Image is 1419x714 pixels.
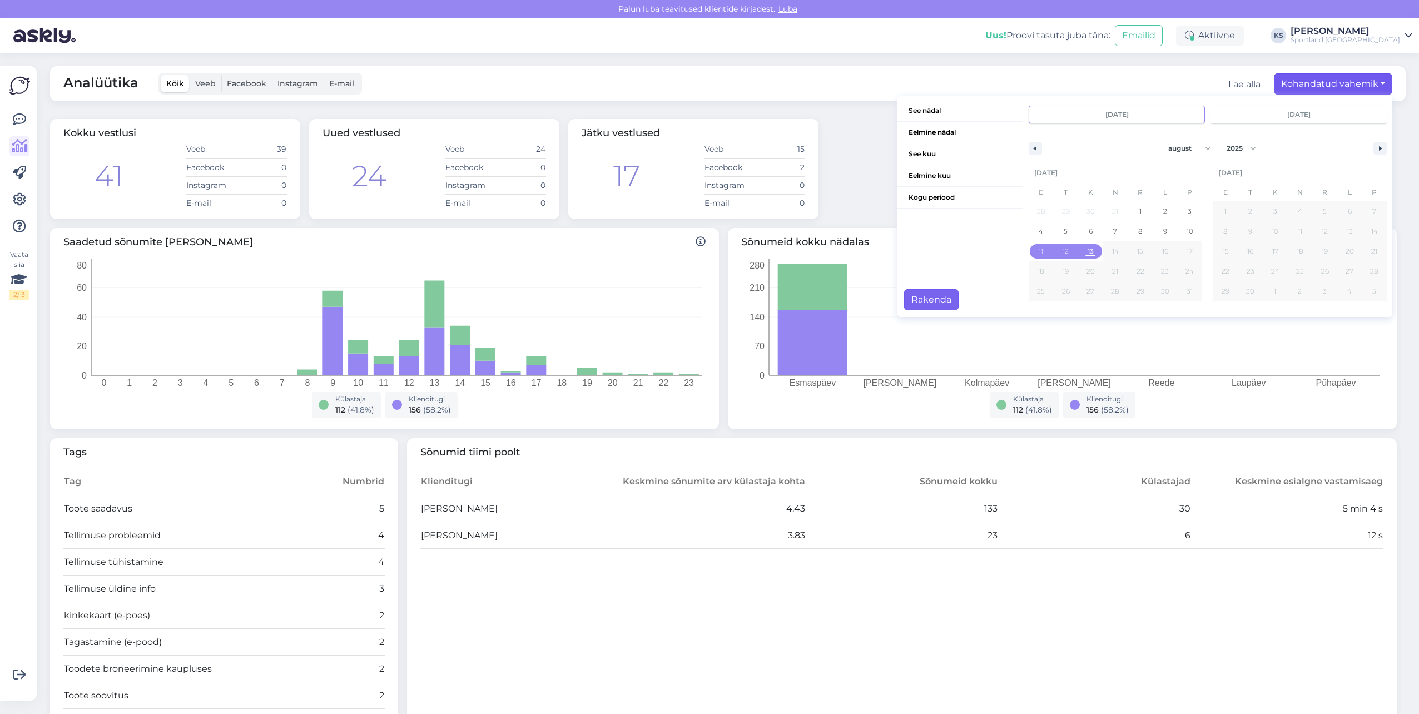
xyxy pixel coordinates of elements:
button: 15 [1128,241,1153,261]
span: 23 [1247,261,1254,281]
tspan: 0 [82,370,87,380]
span: 25 [1296,261,1304,281]
td: 2 [304,682,384,709]
div: Aktiivne [1176,26,1244,46]
span: 20 [1086,261,1095,281]
span: 9 [1163,221,1167,241]
td: Facebook [445,158,495,176]
button: 1 [1128,201,1153,221]
button: 24 [1177,261,1202,281]
span: 156 [1086,405,1099,415]
th: Numbrid [304,469,384,495]
tspan: 20 [608,378,618,388]
span: L [1337,184,1362,201]
span: Eelmine nädal [897,122,1023,143]
button: 3 [1263,201,1288,221]
button: 29 [1213,281,1238,301]
span: 21 [1371,241,1377,261]
span: 27 [1086,281,1094,301]
th: Tag [63,469,304,495]
span: Kõik [166,78,184,88]
span: 7 [1372,201,1376,221]
button: 2 [1153,201,1178,221]
td: Toote saadavus [63,495,304,522]
button: 23 [1153,261,1178,281]
div: [PERSON_NAME] [1291,27,1400,36]
td: 2 [304,602,384,629]
span: 10 [1272,221,1278,241]
span: Sõnumeid kokku nädalas [741,235,1383,250]
button: 13 [1337,221,1362,241]
tspan: 8 [305,378,310,388]
td: 0 [755,194,805,212]
span: 18 [1297,241,1303,261]
button: 18 [1029,261,1054,281]
td: Tellimuse tühistamine [63,549,304,576]
span: Tags [63,445,385,460]
th: Külastajad [998,469,1191,495]
span: 24 [1271,261,1279,281]
span: 30 [1246,281,1254,301]
td: 2 [755,158,805,176]
span: Facebook [227,78,266,88]
tspan: 19 [582,378,592,388]
span: Eelmine kuu [897,165,1023,186]
span: Saadetud sõnumite [PERSON_NAME] [63,235,706,250]
button: 22 [1213,261,1238,281]
span: 30 [1161,281,1169,301]
td: 4 [304,549,384,576]
td: 0 [495,176,546,194]
div: Proovi tasuta juba täna: [985,29,1110,42]
div: Lae alla [1228,78,1261,91]
span: Luba [775,4,801,14]
button: 25 [1029,281,1054,301]
button: 20 [1337,241,1362,261]
tspan: 21 [633,378,643,388]
button: 29 [1128,281,1153,301]
td: 4.43 [613,495,806,522]
span: 22 [1137,261,1144,281]
tspan: 6 [254,378,259,388]
button: Emailid [1115,25,1163,46]
span: N [1103,184,1128,201]
td: Toote soovitus [63,682,304,709]
span: 2 [1248,201,1252,221]
button: 10 [1263,221,1288,241]
td: [PERSON_NAME] [420,495,613,522]
span: 14 [1112,241,1119,261]
tspan: 140 [750,312,765,321]
div: Klienditugi [1086,394,1129,404]
input: Continuous [1211,106,1386,123]
td: 0 [495,158,546,176]
span: R [1312,184,1337,201]
span: K [1263,184,1288,201]
td: 0 [236,176,287,194]
td: E-mail [445,194,495,212]
button: 16 [1153,241,1178,261]
span: 6 [1089,221,1093,241]
img: Askly Logo [9,75,30,96]
td: 39 [236,141,287,158]
tspan: 280 [750,260,765,270]
span: L [1153,184,1178,201]
span: 23 [1161,261,1169,281]
span: 156 [409,405,421,415]
td: 30 [998,495,1191,522]
span: 8 [1138,221,1143,241]
button: 8 [1213,221,1238,241]
span: 17 [1272,241,1278,261]
th: Sõnumeid kokku [806,469,999,495]
td: 4 [304,522,384,549]
tspan: 5 [229,378,234,388]
span: 19 [1063,261,1069,281]
tspan: 210 [750,283,765,292]
span: 13 [1347,221,1353,241]
td: 0 [236,194,287,212]
button: 28 [1362,261,1387,281]
button: 5 [1054,221,1079,241]
tspan: Reede [1148,378,1174,388]
tspan: 16 [506,378,516,388]
button: 19 [1312,241,1337,261]
span: E-mail [329,78,354,88]
div: [DATE] [1029,162,1202,184]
